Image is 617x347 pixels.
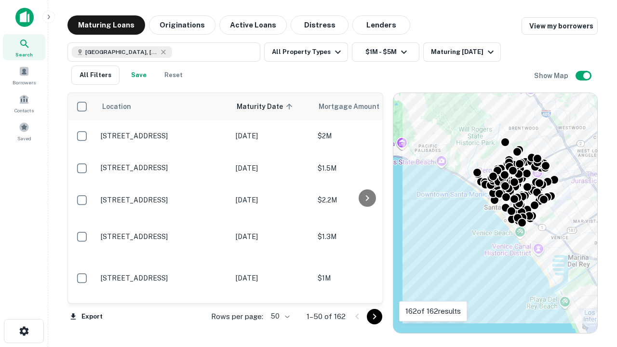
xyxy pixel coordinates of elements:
h6: Show Map [534,70,570,81]
p: [STREET_ADDRESS] [101,232,226,241]
button: $1M - $5M [352,42,419,62]
img: capitalize-icon.png [15,8,34,27]
button: All Filters [71,66,120,85]
button: Distress [291,15,349,35]
div: Maturing [DATE] [431,46,496,58]
p: [STREET_ADDRESS] [101,196,226,204]
span: Search [15,51,33,58]
p: $2.2M [318,195,414,205]
button: Active Loans [219,15,287,35]
button: Reset [158,66,189,85]
iframe: Chat Widget [569,270,617,316]
p: [DATE] [236,273,308,283]
div: 0 0 [393,93,597,333]
button: Save your search to get updates of matches that match your search criteria. [123,66,154,85]
p: Rows per page: [211,311,263,322]
a: View my borrowers [522,17,598,35]
button: Maturing Loans [67,15,145,35]
p: [DATE] [236,195,308,205]
p: $2M [318,131,414,141]
p: 162 of 162 results [405,306,461,317]
button: Originations [149,15,215,35]
span: [GEOGRAPHIC_DATA], [GEOGRAPHIC_DATA], [GEOGRAPHIC_DATA] [85,48,158,56]
p: $1.5M [318,163,414,173]
p: [STREET_ADDRESS] [101,163,226,172]
p: [DATE] [236,231,308,242]
button: Lenders [352,15,410,35]
button: [GEOGRAPHIC_DATA], [GEOGRAPHIC_DATA], [GEOGRAPHIC_DATA] [67,42,260,62]
p: $1M [318,273,414,283]
p: 1–50 of 162 [307,311,346,322]
th: Mortgage Amount [313,93,419,120]
button: Maturing [DATE] [423,42,501,62]
span: Contacts [14,107,34,114]
span: Borrowers [13,79,36,86]
p: [STREET_ADDRESS] [101,132,226,140]
button: All Property Types [264,42,348,62]
button: Go to next page [367,309,382,324]
p: [DATE] [236,131,308,141]
a: Search [3,34,45,60]
p: [STREET_ADDRESS] [101,274,226,282]
p: $1.3M [318,231,414,242]
th: Location [96,93,231,120]
a: Borrowers [3,62,45,88]
a: Saved [3,118,45,144]
th: Maturity Date [231,93,313,120]
span: Saved [17,134,31,142]
span: Maturity Date [237,101,295,112]
a: Contacts [3,90,45,116]
p: [DATE] [236,163,308,173]
span: Mortgage Amount [319,101,392,112]
button: Export [67,309,105,324]
div: 50 [267,309,291,323]
span: Location [102,101,131,112]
